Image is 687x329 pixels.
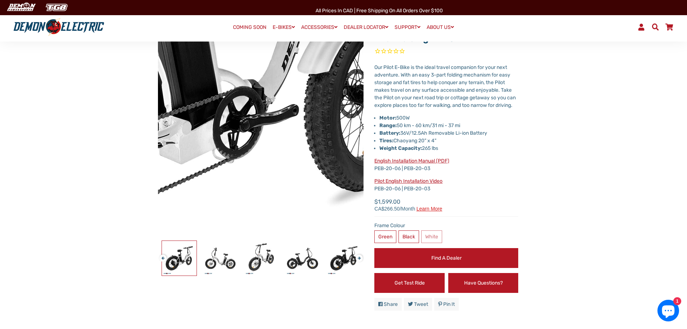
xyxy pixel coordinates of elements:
label: Green [374,230,396,243]
label: White [421,230,442,243]
img: Demon Electric logo [11,18,107,36]
img: Pilot Folding eBike - Demon Electric [285,241,320,276]
a: Get Test Ride [374,273,445,293]
p: 265 lbs [379,144,518,152]
p: PEB-20-06 | PEB-20-03 [374,177,518,192]
a: E-BIKES [270,22,298,33]
label: Frame Colour [374,222,518,229]
span: Rated 0.0 out of 5 stars 0 reviews [374,48,518,56]
a: Pilot English Installation Video [374,178,442,184]
span: Pin it [443,301,455,307]
span: Chaoyang 20" x 4" [379,138,436,144]
label: Black [398,230,419,243]
span: 36V/12.5Ah Removable Li-ion Battery [379,130,487,136]
a: SUPPORT [392,22,423,33]
strong: Motor: [379,115,396,121]
strong: Battery: [379,130,400,136]
button: Next [356,251,360,259]
span: $1,599.00 [374,198,442,211]
span: All Prices in CAD | Free shipping on all orders over $100 [316,8,443,14]
a: Find a Dealer [374,248,518,268]
button: Previous [159,251,164,259]
a: English Installation Manual (PDF) [374,158,449,164]
p: Our Pilot E-Bike is the ideal travel companion for your next adventure. With an easy 3-part foldi... [374,64,518,109]
a: COMING SOON [230,22,269,33]
span: 500W [396,115,410,121]
span: Tweet [414,301,428,307]
span: 50 km - 60 km/31 mi - 37 mi [379,122,460,129]
p: PEB-20-06 | PEB-20-03 [374,157,518,172]
a: ACCESSORIES [299,22,340,33]
img: Pilot Folding eBike - Demon Electric [244,241,279,276]
span: Share [384,301,398,307]
a: DEALER LOCATOR [341,22,391,33]
img: Pilot Folding eBike - Demon Electric [162,241,197,276]
inbox-online-store-chat: Shopify online store chat [655,300,681,323]
strong: Tires: [379,138,393,144]
strong: Weight Capacity: [379,145,422,151]
img: Demon Electric [4,1,38,13]
a: Have Questions? [448,273,519,293]
strong: Range: [379,122,397,129]
img: Pilot Folding eBike - Demon Electric [203,241,238,276]
img: Pilot Folding eBike - Demon Electric [326,241,361,276]
a: ABOUT US [424,22,457,33]
img: TGB Canada [42,1,71,13]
